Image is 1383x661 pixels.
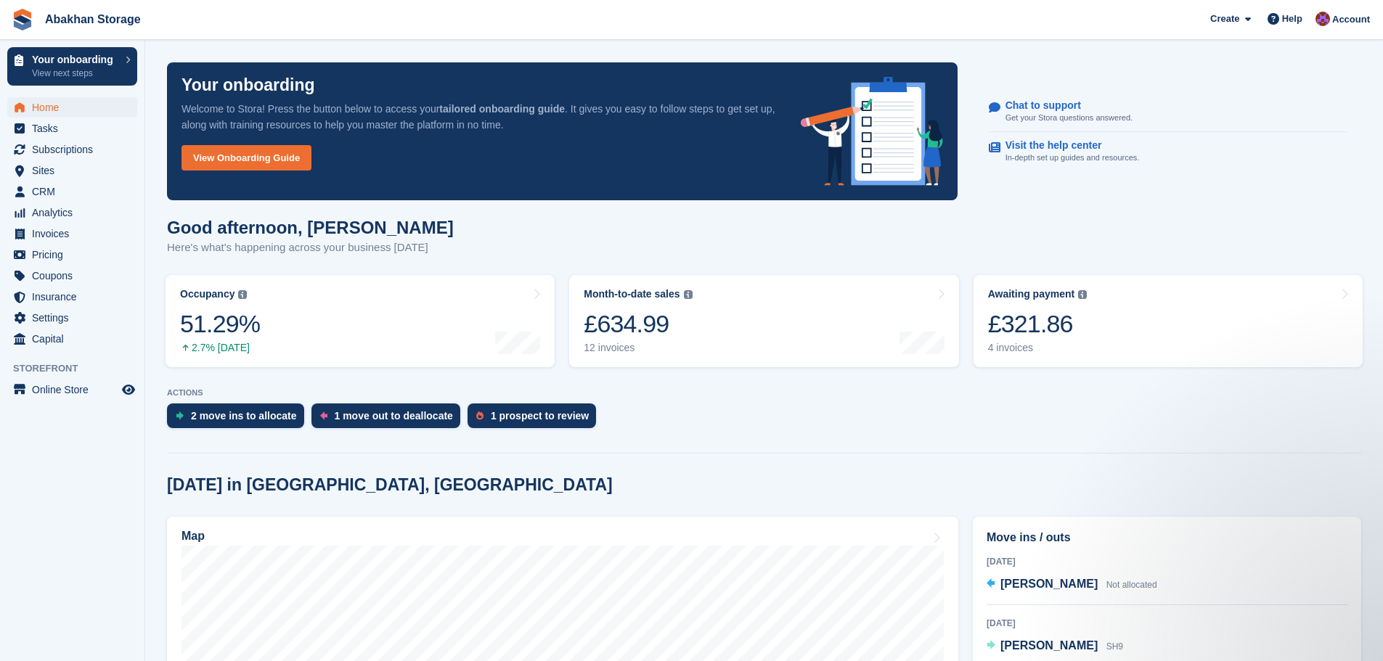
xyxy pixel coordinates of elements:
span: Home [32,97,119,118]
a: menu [7,245,137,265]
span: Sites [32,160,119,181]
div: Occupancy [180,288,234,300]
div: £321.86 [988,309,1088,339]
img: icon-info-grey-7440780725fd019a000dd9b08b2336e03edf1995a4989e88bcd33f0948082b44.svg [684,290,693,299]
div: Month-to-date sales [584,288,680,300]
a: [PERSON_NAME] SH9 [987,637,1123,656]
p: Your onboarding [32,54,118,65]
p: ACTIONS [167,388,1361,398]
span: Insurance [32,287,119,307]
img: move_ins_to_allocate_icon-fdf77a2bb77ea45bf5b3d319d69a93e2d87916cf1d5bf7949dd705db3b84f3ca.svg [176,411,184,420]
div: [DATE] [987,555,1347,568]
a: Your onboarding View next steps [7,47,137,86]
span: Analytics [32,202,119,223]
div: 4 invoices [988,342,1088,354]
div: 1 prospect to review [491,410,589,422]
a: menu [7,308,137,328]
a: Awaiting payment £321.86 4 invoices [974,275,1363,367]
div: Awaiting payment [988,288,1075,300]
img: onboarding-info-6c161a55d2c0e0a8cae90662b2fe09162a5109e8cc188191df67fb4f79e88e88.svg [801,77,943,186]
span: CRM [32,181,119,202]
span: Storefront [13,361,144,376]
a: menu [7,223,137,244]
img: icon-info-grey-7440780725fd019a000dd9b08b2336e03edf1995a4989e88bcd33f0948082b44.svg [238,290,247,299]
p: Get your Stora questions answered. [1005,112,1133,124]
div: [DATE] [987,617,1347,630]
a: menu [7,202,137,223]
a: View Onboarding Guide [181,145,311,171]
span: Subscriptions [32,139,119,160]
div: 12 invoices [584,342,692,354]
p: Your onboarding [181,77,315,94]
h2: Map [181,530,205,543]
div: 2.7% [DATE] [180,342,260,354]
p: Visit the help center [1005,139,1128,152]
a: Abakhan Storage [39,7,147,31]
p: Chat to support [1005,99,1121,112]
a: menu [7,97,137,118]
span: Create [1210,12,1239,26]
a: Preview store [120,381,137,398]
span: Account [1332,12,1370,27]
a: Chat to support Get your Stora questions answered. [989,92,1347,132]
h2: Move ins / outs [987,529,1347,546]
span: Tasks [32,118,119,139]
span: Invoices [32,223,119,244]
div: 1 move out to deallocate [335,410,453,422]
img: icon-info-grey-7440780725fd019a000dd9b08b2336e03edf1995a4989e88bcd33f0948082b44.svg [1078,290,1087,299]
a: 1 move out to deallocate [311,403,468,435]
p: Here's what's happening across your business [DATE] [167,239,454,256]
div: £634.99 [584,309,692,339]
a: menu [7,160,137,181]
a: menu [7,329,137,349]
a: menu [7,379,137,400]
h1: Good afternoon, [PERSON_NAME] [167,218,454,237]
img: William Abakhan [1315,12,1330,26]
a: [PERSON_NAME] Not allocated [987,575,1157,594]
p: Welcome to Stora! Press the button below to access your . It gives you easy to follow steps to ge... [181,101,778,133]
a: Month-to-date sales £634.99 12 invoices [569,275,958,367]
span: Settings [32,308,119,328]
p: View next steps [32,67,118,80]
span: Online Store [32,379,119,400]
a: Occupancy 51.29% 2.7% [DATE] [166,275,555,367]
a: menu [7,287,137,307]
a: menu [7,118,137,139]
div: 51.29% [180,309,260,339]
span: [PERSON_NAME] [1000,639,1098,652]
a: 1 prospect to review [468,403,603,435]
a: menu [7,139,137,160]
a: menu [7,181,137,202]
span: Not allocated [1106,580,1157,590]
img: stora-icon-8386f47178a22dfd0bd8f6a31ec36ba5ce8667c1dd55bd0f319d3a0aa187defe.svg [12,9,33,30]
a: menu [7,266,137,286]
img: prospect-51fa495bee0391a8d652442698ab0144808aea92771e9ea1ae160a38d050c398.svg [476,411,484,420]
span: Pricing [32,245,119,265]
span: Coupons [32,266,119,286]
span: Help [1282,12,1302,26]
div: 2 move ins to allocate [191,410,297,422]
strong: tailored onboarding guide [439,103,565,115]
span: Capital [32,329,119,349]
h2: [DATE] in [GEOGRAPHIC_DATA], [GEOGRAPHIC_DATA] [167,475,613,495]
span: [PERSON_NAME] [1000,578,1098,590]
span: SH9 [1106,641,1123,652]
p: In-depth set up guides and resources. [1005,152,1140,164]
img: move_outs_to_deallocate_icon-f764333ba52eb49d3ac5e1228854f67142a1ed5810a6f6cc68b1a99e826820c5.svg [320,411,327,420]
a: Visit the help center In-depth set up guides and resources. [989,132,1347,171]
a: 2 move ins to allocate [167,403,311,435]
